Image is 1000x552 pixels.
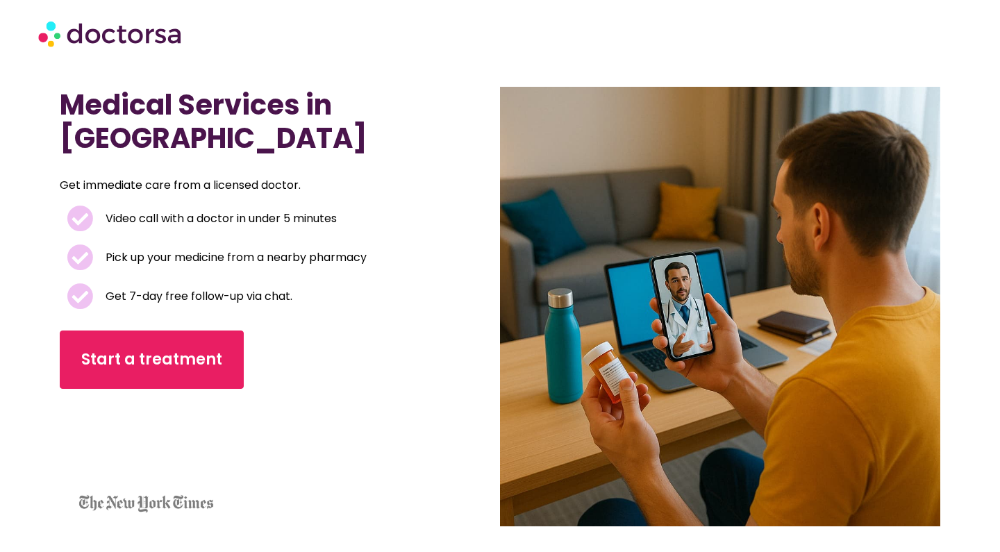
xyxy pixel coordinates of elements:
span: Get 7-day free follow-up via chat. [102,287,292,306]
h1: Medical Services in [GEOGRAPHIC_DATA] [60,88,434,155]
span: Start a treatment [81,349,222,371]
span: Pick up your medicine from a nearby pharmacy [102,248,367,267]
iframe: Customer reviews powered by Trustpilot [67,410,192,514]
span: Video call with a doctor in under 5 minutes [102,209,337,228]
a: Start a treatment [60,331,244,389]
p: Get immediate care from a licensed doctor. [60,176,401,195]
